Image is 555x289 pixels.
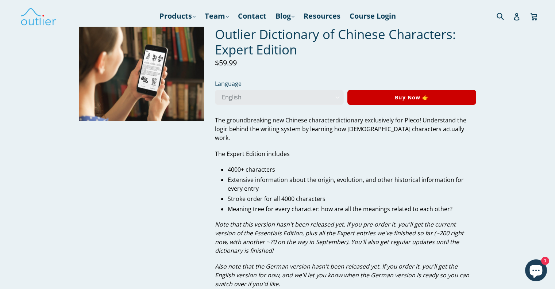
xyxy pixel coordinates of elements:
em: Note that this version hasn't been released yet. If you pre-order it, you'll get the current vers... [215,220,464,255]
img: Outlier Linguistics [20,5,57,27]
li: Extensive information about the origin, evolution, and other historical information for every entry [228,175,477,193]
input: Search [495,8,515,23]
li: 4000+ characters [228,165,477,174]
li: Stroke order for all 4000 characters [228,194,477,203]
span: dictionary exclusively for Pleco! Understand the logic behind the writing system by learning how ... [215,116,466,142]
em: Also n [215,262,232,270]
a: Course Login [346,9,400,23]
span: roundbreaking new Chinese character [230,116,335,124]
a: Resources [300,9,344,23]
span: The g [215,116,230,124]
inbox-online-store-chat: Shopify online store chat [523,259,549,283]
a: Blog [272,9,298,23]
a: Contact [234,9,270,23]
label: Language [215,79,344,88]
a: Products [156,9,199,23]
em: ote that the German version hasn't been released yet. If you order it, you'll get the English ver... [215,262,469,288]
span: $59.99 [215,58,237,68]
a: Team [201,9,232,23]
span: Buy Now 👉 [395,94,429,101]
button: Buy Now 👉 [347,90,476,105]
li: Meaning tree for every character: how are all the meanings related to each other? [228,205,477,213]
h1: Outlier Dictionary of Chinese Characters: Expert Edition [215,27,477,57]
img: Outlier Dictionary of Chinese Characters: Expert Edition Outlier Linguistics [79,27,204,121]
p: The Expert Edition includes [215,149,477,158]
